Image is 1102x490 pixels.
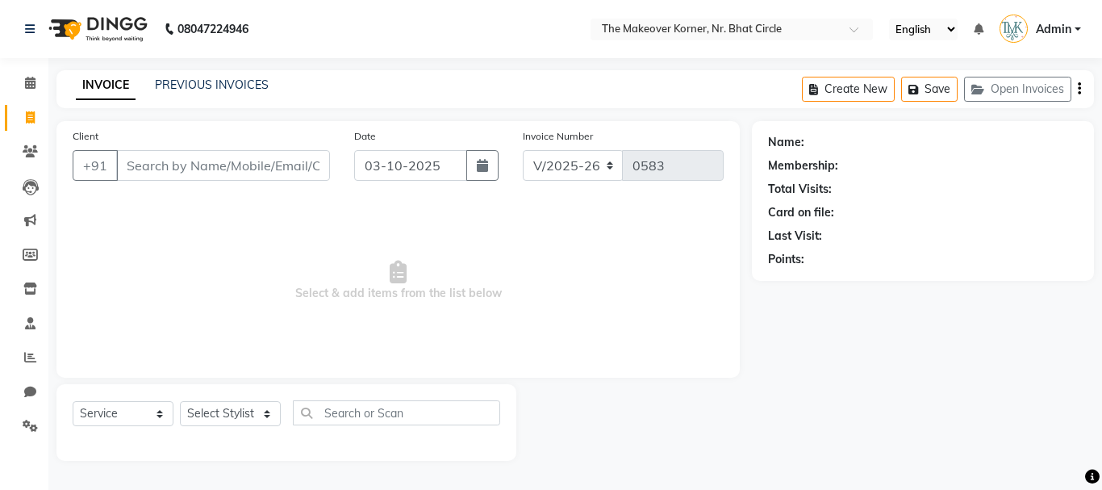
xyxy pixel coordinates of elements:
[177,6,248,52] b: 08047224946
[768,134,804,151] div: Name:
[802,77,895,102] button: Create New
[768,251,804,268] div: Points:
[1000,15,1028,43] img: Admin
[76,71,136,100] a: INVOICE
[901,77,958,102] button: Save
[73,150,118,181] button: +91
[354,129,376,144] label: Date
[964,77,1071,102] button: Open Invoices
[1036,21,1071,38] span: Admin
[116,150,330,181] input: Search by Name/Mobile/Email/Code
[73,200,724,362] span: Select & add items from the list below
[73,129,98,144] label: Client
[768,181,832,198] div: Total Visits:
[523,129,593,144] label: Invoice Number
[293,400,500,425] input: Search or Scan
[155,77,269,92] a: PREVIOUS INVOICES
[41,6,152,52] img: logo
[768,228,822,245] div: Last Visit:
[768,204,834,221] div: Card on file:
[768,157,838,174] div: Membership:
